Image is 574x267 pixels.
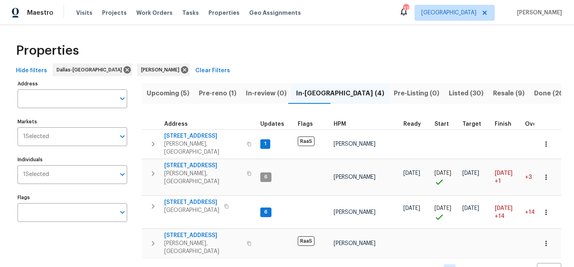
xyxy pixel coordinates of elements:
[525,121,546,127] span: Overall
[141,66,183,74] span: [PERSON_NAME]
[431,196,459,229] td: Project started on time
[462,206,479,211] span: [DATE]
[53,63,132,76] div: Dallas-[GEOGRAPHIC_DATA]
[16,47,79,55] span: Properties
[525,210,535,215] span: +14
[431,159,459,196] td: Project started on time
[421,9,476,17] span: [GEOGRAPHIC_DATA]
[434,170,451,176] span: [DATE]
[298,136,315,146] span: RaaS
[522,196,556,229] td: 14 day(s) past target finish date
[192,63,233,78] button: Clear Filters
[298,236,315,246] span: RaaS
[117,131,128,142] button: Open
[246,88,287,99] span: In-review (0)
[117,93,128,104] button: Open
[199,88,236,99] span: Pre-reno (1)
[495,212,505,220] span: +14
[18,195,127,200] label: Flags
[403,121,428,127] div: Earliest renovation start date (first business day after COE or Checkout)
[261,209,271,216] span: 6
[403,170,420,176] span: [DATE]
[403,5,409,13] div: 37
[182,10,199,16] span: Tasks
[495,170,513,176] span: [DATE]
[117,169,128,180] button: Open
[136,9,173,17] span: Work Orders
[18,81,127,86] label: Address
[495,177,501,185] span: +1
[434,121,449,127] span: Start
[164,170,242,186] span: [PERSON_NAME], [GEOGRAPHIC_DATA]
[13,63,50,78] button: Hide filters
[334,141,375,147] span: [PERSON_NAME]
[495,121,511,127] span: Finish
[334,210,375,215] span: [PERSON_NAME]
[27,9,53,17] span: Maestro
[18,157,127,162] label: Individuals
[495,121,519,127] div: Projected renovation finish date
[462,121,481,127] span: Target
[102,9,127,17] span: Projects
[164,162,242,170] span: [STREET_ADDRESS]
[117,207,128,218] button: Open
[261,174,271,180] span: 6
[491,196,522,229] td: Scheduled to finish 14 day(s) late
[249,9,301,17] span: Geo Assignments
[334,121,346,127] span: HPM
[147,88,189,99] span: Upcoming (5)
[164,132,242,140] span: [STREET_ADDRESS]
[23,133,49,140] span: 1 Selected
[522,159,556,196] td: 3 day(s) past target finish date
[434,121,456,127] div: Actual renovation start date
[495,206,513,211] span: [DATE]
[403,206,420,211] span: [DATE]
[16,66,47,76] span: Hide filters
[296,88,384,99] span: In-[GEOGRAPHIC_DATA] (4)
[403,121,421,127] span: Ready
[76,9,92,17] span: Visits
[261,140,269,147] span: 1
[298,121,313,127] span: Flags
[164,231,242,239] span: [STREET_ADDRESS]
[525,174,532,180] span: +3
[195,66,230,76] span: Clear Filters
[137,63,190,76] div: [PERSON_NAME]
[514,9,562,17] span: [PERSON_NAME]
[18,119,127,124] label: Markets
[462,121,488,127] div: Target renovation project end date
[164,239,242,255] span: [PERSON_NAME], [GEOGRAPHIC_DATA]
[491,159,522,196] td: Scheduled to finish 1 day(s) late
[525,121,553,127] div: Days past target finish date
[57,66,125,74] span: Dallas-[GEOGRAPHIC_DATA]
[260,121,284,127] span: Updates
[334,174,375,180] span: [PERSON_NAME]
[334,241,375,246] span: [PERSON_NAME]
[164,140,242,156] span: [PERSON_NAME], [GEOGRAPHIC_DATA]
[164,198,219,206] span: [STREET_ADDRESS]
[493,88,525,99] span: Resale (9)
[449,88,484,99] span: Listed (30)
[434,206,451,211] span: [DATE]
[462,170,479,176] span: [DATE]
[394,88,439,99] span: Pre-Listing (0)
[208,9,240,17] span: Properties
[164,121,188,127] span: Address
[164,206,219,214] span: [GEOGRAPHIC_DATA]
[23,171,49,178] span: 1 Selected
[534,88,570,99] span: Done (260)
